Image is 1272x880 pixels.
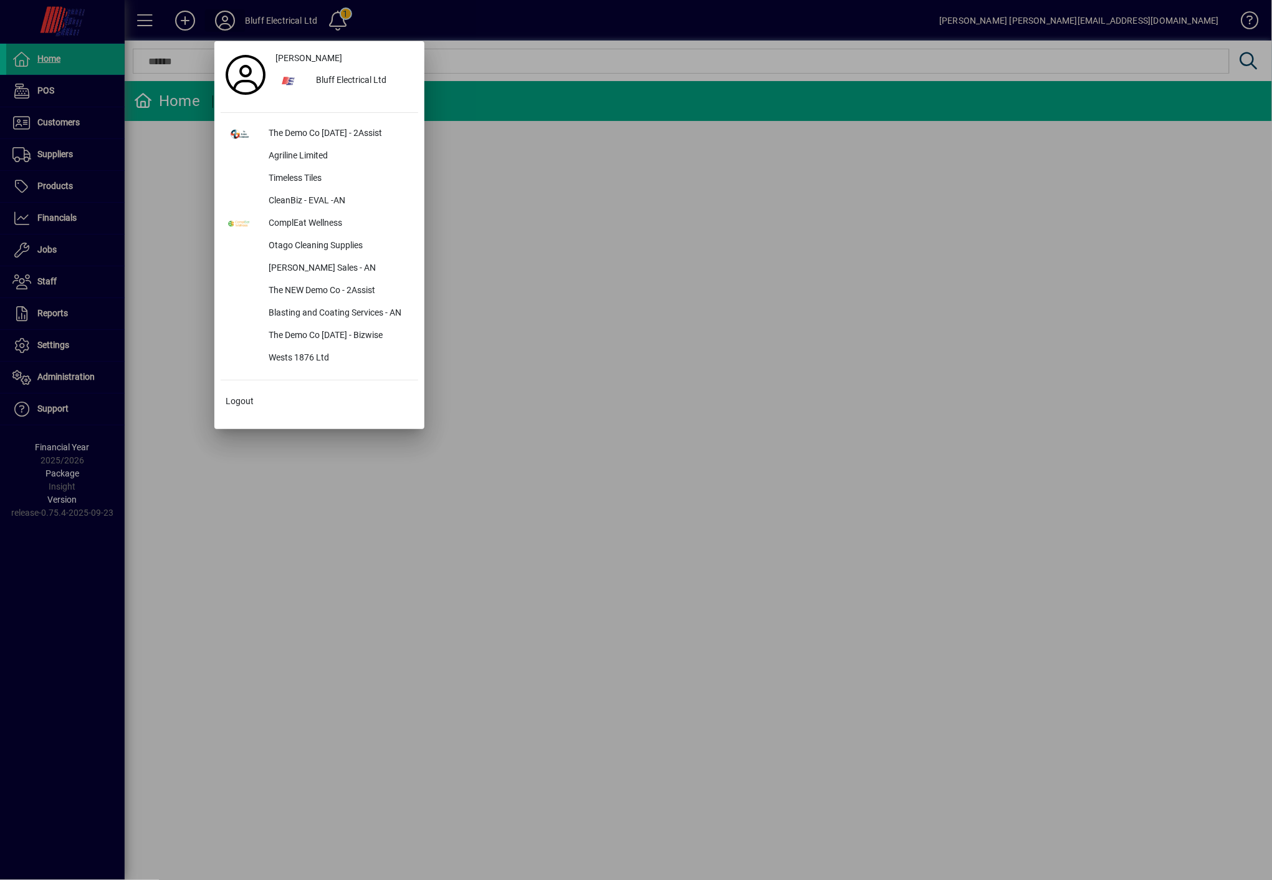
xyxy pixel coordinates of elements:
div: [PERSON_NAME] Sales - AN [259,258,418,280]
div: The NEW Demo Co - 2Assist [259,280,418,302]
button: [PERSON_NAME] Sales - AN [221,258,418,280]
div: Wests 1876 Ltd [259,347,418,370]
div: The Demo Co [DATE] - Bizwise [259,325,418,347]
div: Blasting and Coating Services - AN [259,302,418,325]
button: Wests 1876 Ltd [221,347,418,370]
span: Logout [226,395,254,408]
button: Logout [221,390,418,413]
div: The Demo Co [DATE] - 2Assist [259,123,418,145]
div: CleanBiz - EVAL -AN [259,190,418,213]
a: Profile [221,64,270,86]
button: Agriline Limited [221,145,418,168]
div: Otago Cleaning Supplies [259,235,418,258]
button: Blasting and Coating Services - AN [221,302,418,325]
button: The NEW Demo Co - 2Assist [221,280,418,302]
div: Agriline Limited [259,145,418,168]
a: [PERSON_NAME] [270,47,418,70]
button: Otago Cleaning Supplies [221,235,418,258]
button: ComplEat Wellness [221,213,418,235]
button: The Demo Co [DATE] - Bizwise [221,325,418,347]
div: Timeless Tiles [259,168,418,190]
span: [PERSON_NAME] [275,52,342,65]
button: The Demo Co [DATE] - 2Assist [221,123,418,145]
button: CleanBiz - EVAL -AN [221,190,418,213]
button: Timeless Tiles [221,168,418,190]
div: Bluff Electrical Ltd [306,70,418,92]
button: Bluff Electrical Ltd [270,70,418,92]
div: ComplEat Wellness [259,213,418,235]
